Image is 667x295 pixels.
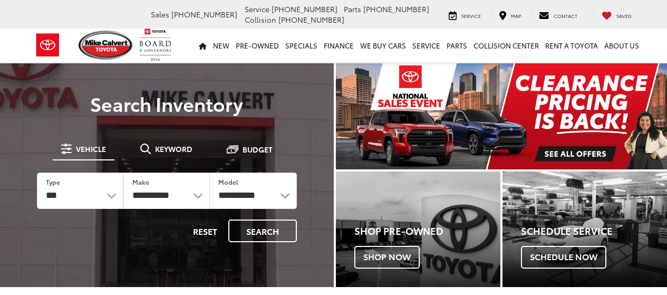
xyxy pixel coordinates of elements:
label: Type [46,177,60,186]
a: Finance [321,28,357,62]
div: Toyota [336,172,500,287]
div: Toyota [502,172,667,287]
a: New [210,28,233,62]
span: [PHONE_NUMBER] [171,9,237,20]
span: Sales [151,9,169,20]
span: Service [461,12,481,19]
img: Toyota [28,28,67,62]
span: [PHONE_NUMBER] [272,4,337,14]
label: Model [218,177,238,186]
span: Budget [243,146,273,153]
span: Schedule Now [521,246,606,268]
a: Collision Center [470,28,542,62]
span: Shop Now [354,246,420,268]
a: My Saved Vehicles [594,9,640,20]
button: Search [228,220,297,242]
a: WE BUY CARS [357,28,409,62]
a: About Us [601,28,642,62]
h4: Shop Pre-Owned [354,226,500,236]
a: Home [196,28,210,62]
span: Parts [344,4,361,14]
a: Parts [443,28,470,62]
a: Contact [531,9,585,20]
a: Map [491,9,529,20]
span: Collision [245,14,276,25]
a: Rent a Toyota [542,28,601,62]
span: Map [511,12,521,19]
img: Mike Calvert Toyota [79,31,134,60]
span: Service [245,4,269,14]
button: Reset [184,220,226,242]
label: Make [132,177,149,186]
span: [PHONE_NUMBER] [278,14,344,25]
a: Pre-Owned [233,28,282,62]
a: Service [409,28,443,62]
a: Specials [282,28,321,62]
h3: Search Inventory [22,93,312,114]
span: Vehicle [76,145,106,153]
a: Service [441,9,489,20]
span: Contact [554,12,577,19]
span: Saved [616,12,632,19]
span: Keyword [155,145,192,153]
a: Shop Pre-Owned Shop Now [336,172,500,287]
h4: Schedule Service [521,226,667,236]
span: [PHONE_NUMBER] [363,4,429,14]
a: Schedule Service Schedule Now [502,172,667,287]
